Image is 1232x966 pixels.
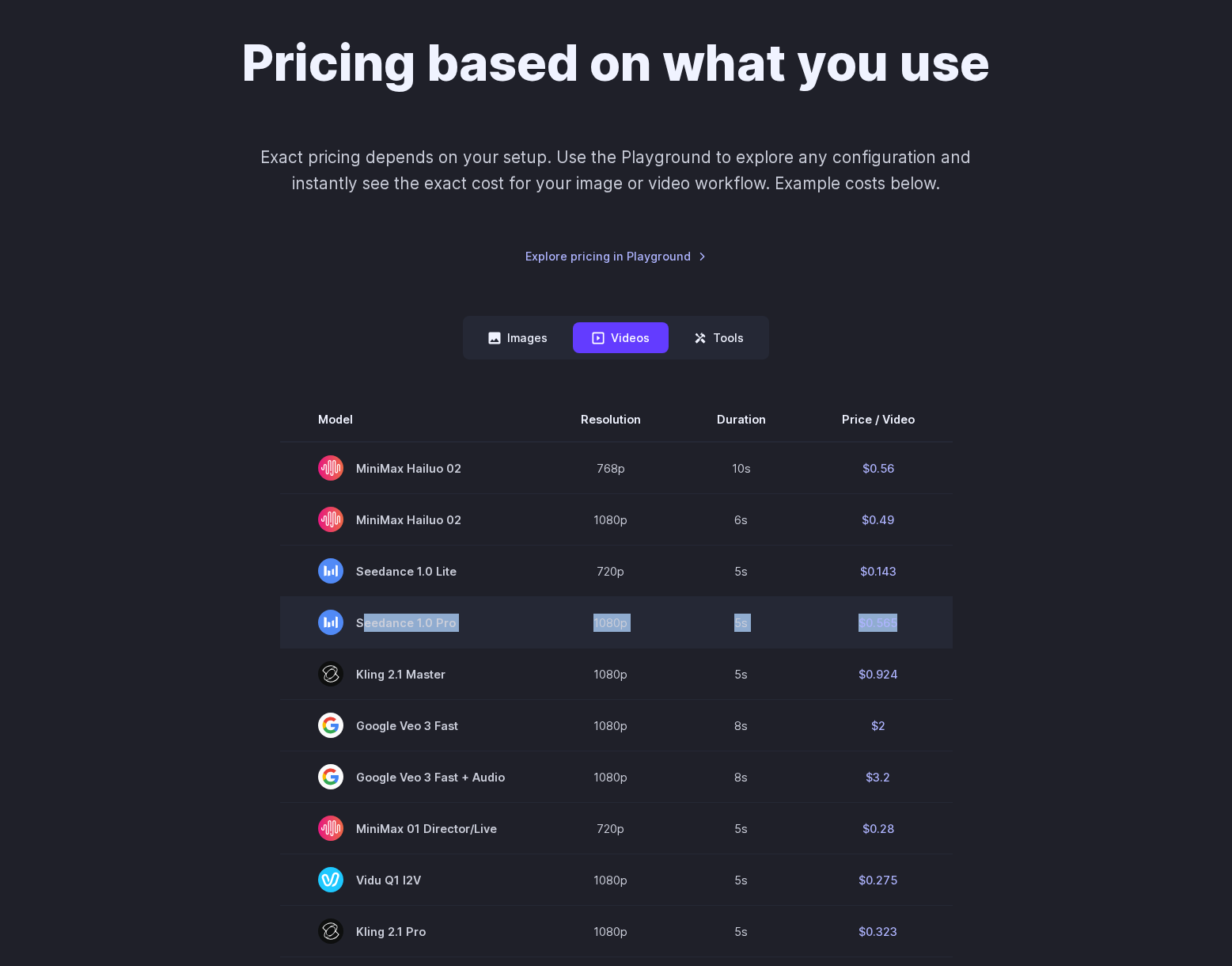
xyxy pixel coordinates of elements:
[804,442,953,494] td: $0.56
[469,322,567,353] button: Images
[543,494,679,546] td: 1080p
[804,700,953,751] td: $2
[804,906,953,957] td: $0.323
[318,558,505,584] span: Seedance 1.0 Lite
[318,764,505,789] span: Google Veo 3 Fast + Audio
[318,918,505,944] span: Kling 2.1 Pro
[318,455,505,481] span: MiniMax Hailuo 02
[318,610,505,635] span: Seedance 1.0 Pro
[679,700,804,751] td: 8s
[318,661,505,686] span: Kling 2.1 Master
[230,144,1001,197] p: Exact pricing depends on your setup. Use the Playground to explore any configuration and instantl...
[679,597,804,648] td: 5s
[543,648,679,700] td: 1080p
[318,713,505,738] span: Google Veo 3 Fast
[679,546,804,597] td: 5s
[679,803,804,854] td: 5s
[804,751,953,803] td: $3.2
[543,597,679,648] td: 1080p
[679,751,804,803] td: 8s
[679,648,804,700] td: 5s
[318,507,505,532] span: MiniMax Hailuo 02
[525,247,707,265] a: Explore pricing in Playground
[242,33,990,93] h1: Pricing based on what you use
[679,494,804,546] td: 6s
[679,397,804,442] th: Duration
[280,397,543,442] th: Model
[543,546,679,597] td: 720p
[543,397,679,442] th: Resolution
[804,546,953,597] td: $0.143
[543,751,679,803] td: 1080p
[804,648,953,700] td: $0.924
[804,397,953,442] th: Price / Video
[543,906,679,957] td: 1080p
[543,442,679,494] td: 768p
[679,906,804,957] td: 5s
[675,322,763,353] button: Tools
[804,494,953,546] td: $0.49
[679,442,804,494] td: 10s
[804,854,953,906] td: $0.275
[543,854,679,906] td: 1080p
[804,803,953,854] td: $0.28
[543,803,679,854] td: 720p
[573,322,669,353] button: Videos
[679,854,804,906] td: 5s
[804,597,953,648] td: $0.565
[318,867,505,892] span: Vidu Q1 I2V
[318,816,505,841] span: MiniMax 01 Director/Live
[543,700,679,751] td: 1080p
